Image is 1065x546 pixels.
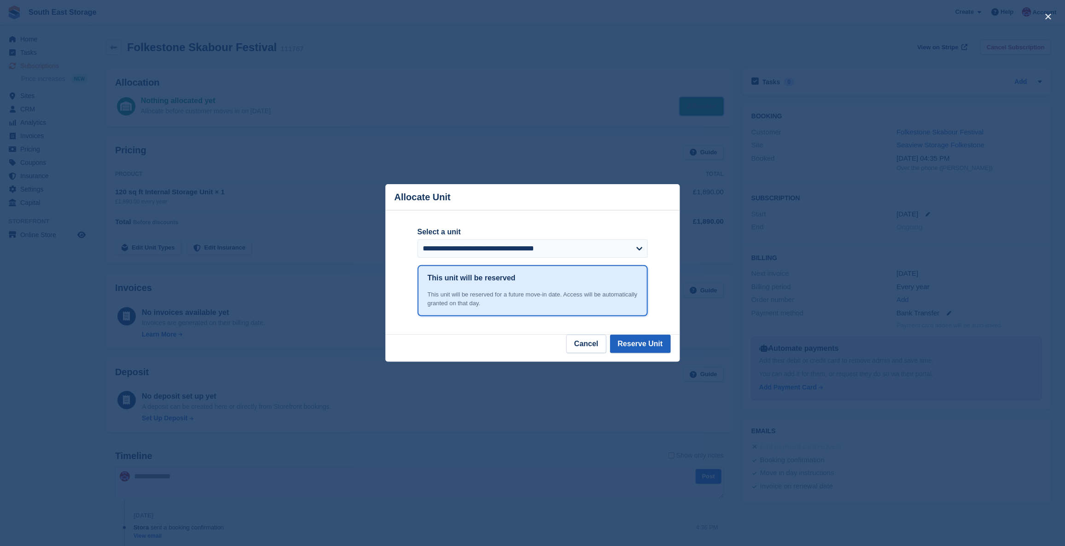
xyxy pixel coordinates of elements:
button: close [1041,9,1056,24]
h1: This unit will be reserved [428,273,516,284]
label: Select a unit [418,227,648,238]
button: Reserve Unit [610,335,671,353]
p: Allocate Unit [395,192,451,203]
div: This unit will be reserved for a future move-in date. Access will be automatically granted on tha... [428,290,638,308]
button: Cancel [566,335,606,353]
